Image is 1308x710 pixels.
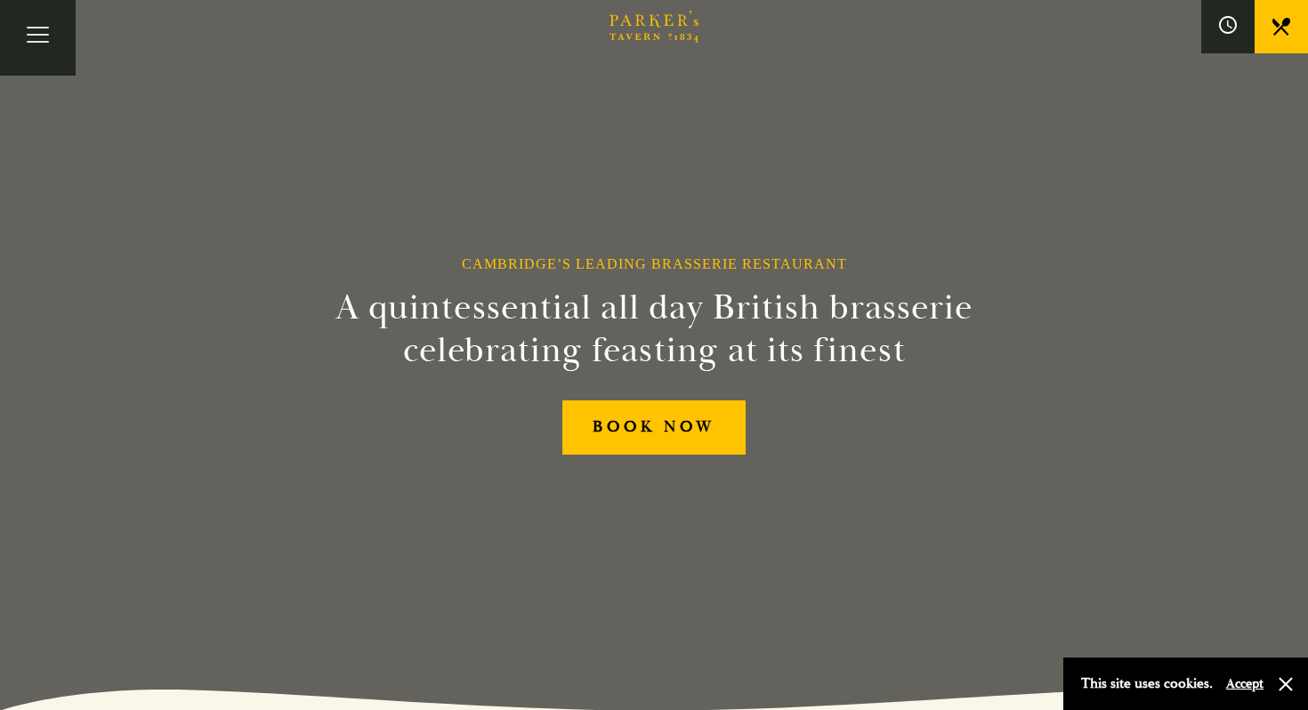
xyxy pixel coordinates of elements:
[462,255,847,272] h1: Cambridge’s Leading Brasserie Restaurant
[248,286,1060,372] h2: A quintessential all day British brasserie celebrating feasting at its finest
[1277,675,1295,693] button: Close and accept
[1226,675,1264,692] button: Accept
[1081,671,1213,697] p: This site uses cookies.
[562,400,746,455] a: BOOK NOW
